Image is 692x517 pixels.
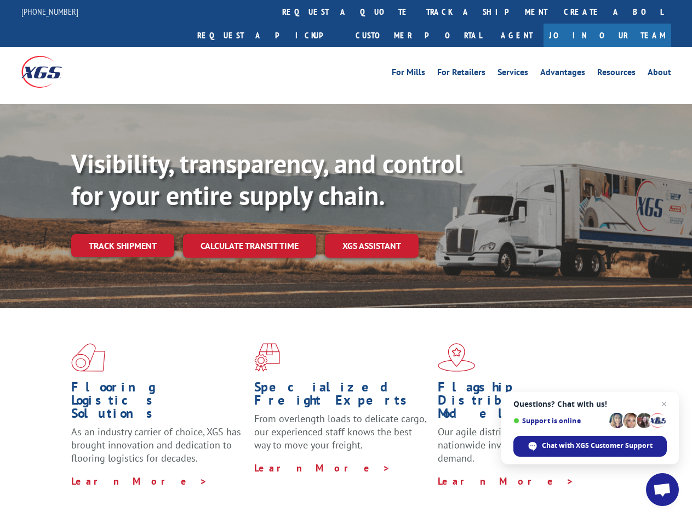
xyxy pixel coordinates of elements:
img: xgs-icon-total-supply-chain-intelligence-red [71,343,105,372]
a: Calculate transit time [183,234,316,258]
span: Questions? Chat with us! [513,400,667,408]
a: Request a pickup [189,24,347,47]
a: About [648,68,671,80]
a: Agent [490,24,544,47]
span: Chat with XGS Customer Support [542,441,653,451]
a: XGS ASSISTANT [325,234,419,258]
h1: Flagship Distribution Model [438,380,613,425]
div: Chat with XGS Customer Support [513,436,667,457]
h1: Flooring Logistics Solutions [71,380,246,425]
a: Learn More > [438,475,574,487]
a: Services [497,68,528,80]
a: Track shipment [71,234,174,257]
a: Learn More > [254,462,391,474]
span: As an industry carrier of choice, XGS has brought innovation and dedication to flooring logistics... [71,425,241,464]
a: Customer Portal [347,24,490,47]
span: Our agile distribution network gives you nationwide inventory management on demand. [438,425,609,464]
a: Resources [597,68,636,80]
p: From overlength loads to delicate cargo, our experienced staff knows the best way to move your fr... [254,412,429,461]
img: xgs-icon-flagship-distribution-model-red [438,343,476,372]
div: Open chat [646,473,679,506]
h1: Specialized Freight Experts [254,380,429,412]
img: xgs-icon-focused-on-flooring-red [254,343,280,372]
a: For Mills [392,68,425,80]
a: Join Our Team [544,24,671,47]
a: [PHONE_NUMBER] [21,6,78,17]
span: Close chat [657,397,671,411]
span: Support is online [513,417,605,425]
a: Advantages [540,68,585,80]
a: Learn More > [71,475,208,487]
a: For Retailers [437,68,485,80]
b: Visibility, transparency, and control for your entire supply chain. [71,146,462,212]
